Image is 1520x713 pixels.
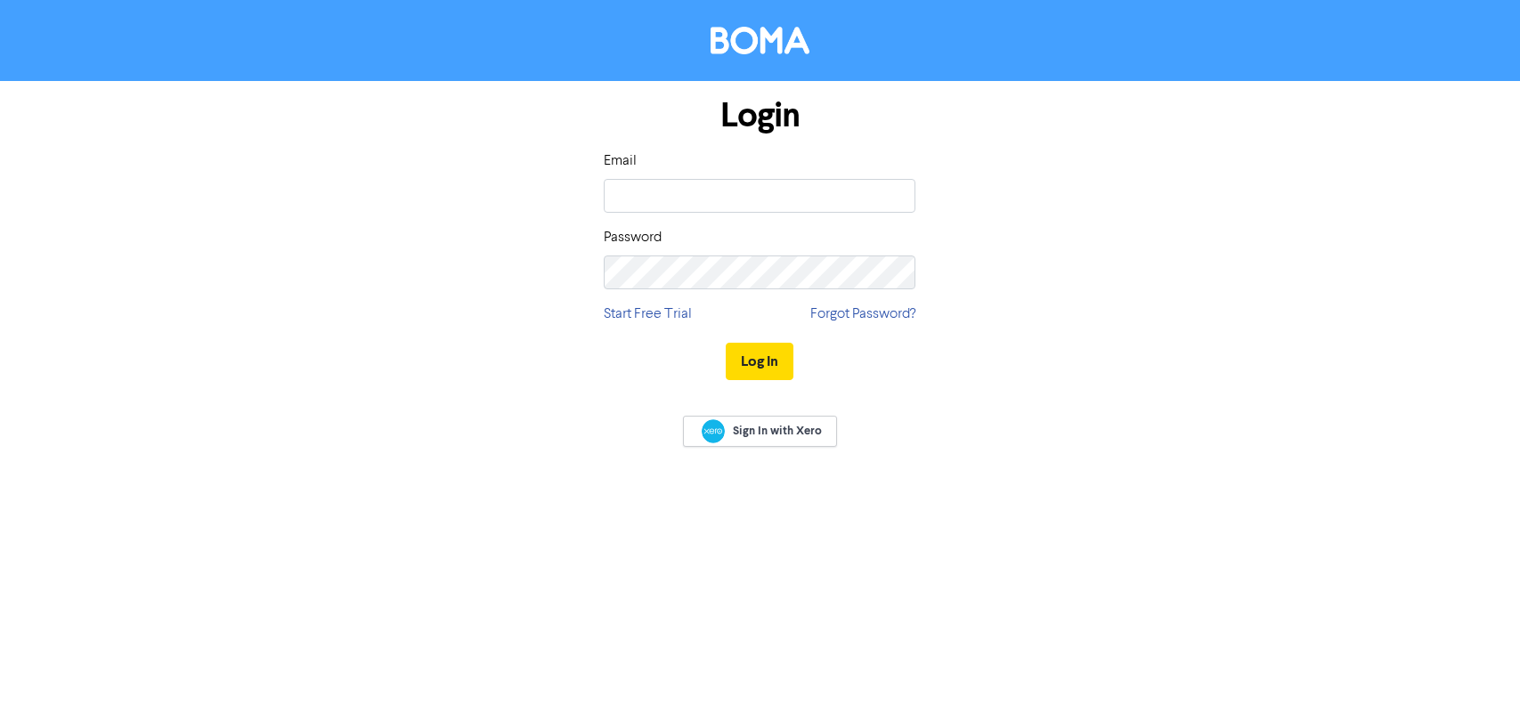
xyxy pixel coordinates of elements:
[604,95,915,136] h1: Login
[604,304,692,325] a: Start Free Trial
[733,423,822,439] span: Sign In with Xero
[702,419,725,443] img: Xero logo
[604,150,637,172] label: Email
[604,227,662,248] label: Password
[711,27,809,54] img: BOMA Logo
[683,416,836,447] a: Sign In with Xero
[726,343,793,380] button: Log In
[810,304,915,325] a: Forgot Password?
